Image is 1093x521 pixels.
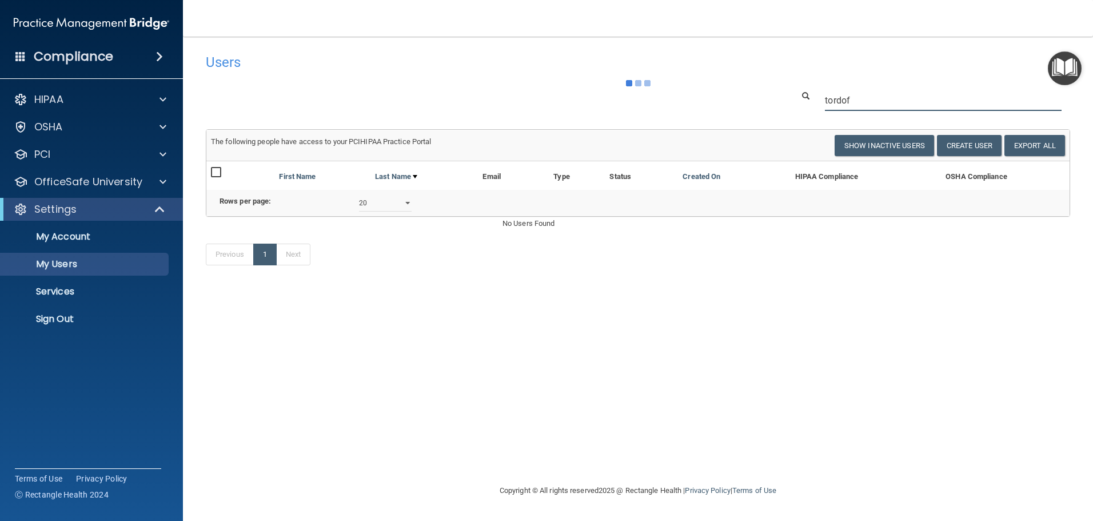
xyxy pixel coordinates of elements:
[76,473,127,484] a: Privacy Policy
[751,161,902,189] th: HIPAA Compliance
[206,55,703,70] h4: Users
[7,231,163,242] p: My Account
[683,170,720,184] a: Created On
[220,197,271,205] b: Rows per page:
[1048,51,1082,85] button: Open Resource Center
[14,148,166,161] a: PCI
[895,440,1079,486] iframe: Drift Widget Chat Controller
[14,175,166,189] a: OfficeSafe University
[211,137,432,146] span: The following people have access to your PCIHIPAA Practice Portal
[937,135,1002,156] button: Create User
[494,217,782,230] div: No Users Found
[34,49,113,65] h4: Compliance
[685,486,730,495] a: Privacy Policy
[375,170,417,184] a: Last Name
[7,313,163,325] p: Sign Out
[588,161,652,189] th: Status
[34,120,63,134] p: OSHA
[34,93,63,106] p: HIPAA
[14,202,166,216] a: Settings
[7,258,163,270] p: My Users
[14,93,166,106] a: HIPAA
[34,202,77,216] p: Settings
[279,170,316,184] a: First Name
[732,486,776,495] a: Terms of Use
[535,161,588,189] th: Type
[34,148,50,161] p: PCI
[15,473,62,484] a: Terms of Use
[276,244,310,265] a: Next
[825,90,1062,111] input: Search
[903,161,1051,189] th: OSHA Compliance
[14,12,169,35] img: PMB logo
[206,244,254,265] a: Previous
[14,120,166,134] a: OSHA
[253,244,277,265] a: 1
[835,135,934,156] button: Show Inactive Users
[34,175,142,189] p: OfficeSafe University
[15,489,109,500] span: Ⓒ Rectangle Health 2024
[478,161,535,189] th: Email
[626,80,651,86] img: ajax-loader.4d491dd7.gif
[429,472,847,509] div: Copyright © All rights reserved 2025 @ Rectangle Health | |
[7,286,163,297] p: Services
[1004,135,1065,156] a: Export All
